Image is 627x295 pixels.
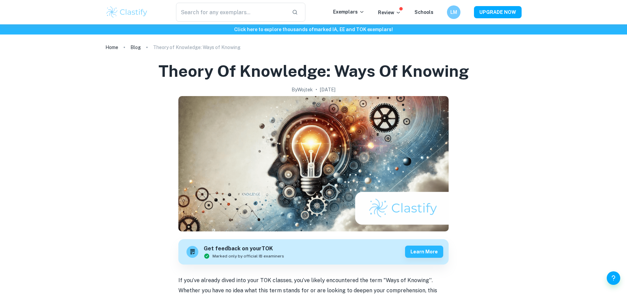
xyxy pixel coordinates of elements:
[105,43,118,52] a: Home
[474,6,522,18] button: UPGRADE NOW
[292,86,313,93] h2: By Wojtek
[607,271,620,285] button: Help and Feedback
[178,96,449,231] img: Theory of Knowledge: Ways of Knowing cover image
[316,86,317,93] p: •
[320,86,335,93] h2: [DATE]
[130,43,141,52] a: Blog
[158,60,469,82] h1: Theory of Knowledge: Ways of Knowing
[378,9,401,16] p: Review
[450,8,458,16] h6: LM
[176,3,286,22] input: Search for any exemplars...
[212,253,284,259] span: Marked only by official IB examiners
[415,9,433,15] a: Schools
[178,239,449,265] a: Get feedback on yourTOKMarked only by official IB examinersLearn more
[405,246,443,258] button: Learn more
[447,5,460,19] button: LM
[105,5,148,19] img: Clastify logo
[153,44,241,51] p: Theory of Knowledge: Ways of Knowing
[204,245,284,253] h6: Get feedback on your TOK
[1,26,626,33] h6: Click here to explore thousands of marked IA, EE and TOK exemplars !
[333,8,365,16] p: Exemplars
